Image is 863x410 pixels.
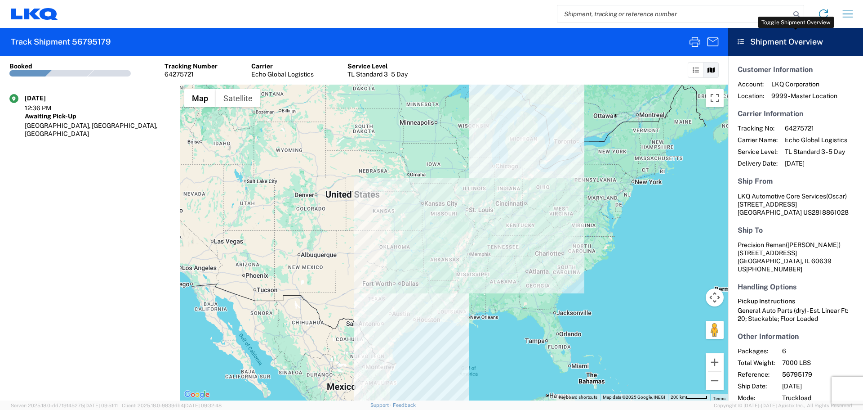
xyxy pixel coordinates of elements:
input: Shipment, tracking or reference number [557,5,790,23]
h2: Track Shipment 56795179 [11,36,111,47]
span: 6 [782,347,859,355]
span: [DATE] 09:32:48 [184,403,222,408]
button: Show satellite imagery [216,89,260,107]
span: Client: 2025.18.0-9839db4 [122,403,222,408]
span: Copyright © [DATE]-[DATE] Agistix Inc., All Rights Reserved [714,401,852,410]
span: 2818861028 [812,209,849,216]
h5: Customer Information [738,65,854,74]
span: 56795179 [782,370,859,378]
span: TL Standard 3 - 5 Day [785,148,847,156]
span: Map data ©2025 Google, INEGI [603,395,665,400]
address: [GEOGRAPHIC_DATA], IL 60639 US [738,241,854,273]
button: Drag Pegman onto the map to open Street View [706,321,724,339]
button: Show street map [184,89,216,107]
img: Google [182,389,212,401]
span: LKQ Automotive Core Services [738,193,826,200]
span: Total Weight: [738,359,775,367]
span: [DATE] 09:51:11 [84,403,118,408]
span: ([PERSON_NAME]) [786,241,841,248]
div: [DATE] [25,94,70,102]
div: Service Level [347,62,408,70]
div: Tracking Number [165,62,218,70]
span: 9999 - Master Location [771,92,837,100]
div: General Auto Parts (dry) - Est. Linear Ft: 20; Stackable; Floor Loaded [738,306,854,323]
span: Delivery Date: [738,159,778,167]
h5: Carrier Information [738,109,854,118]
div: Echo Global Logistics [251,70,314,78]
a: Feedback [393,402,416,408]
span: Carrier Name: [738,136,778,144]
span: Mode: [738,394,775,402]
span: 64275721 [785,124,847,132]
button: Zoom in [706,353,724,371]
button: Map Scale: 200 km per 44 pixels [668,394,710,401]
span: Ship Date: [738,382,775,390]
div: 64275721 [165,70,218,78]
address: [GEOGRAPHIC_DATA] US [738,192,854,216]
span: Server: 2025.18.0-dd719145275 [11,403,118,408]
div: Carrier [251,62,314,70]
span: [STREET_ADDRESS] [738,201,797,208]
button: Zoom out [706,372,724,390]
h6: Pickup Instructions [738,297,854,305]
span: Echo Global Logistics [785,136,847,144]
a: Support [370,402,393,408]
div: [GEOGRAPHIC_DATA], [GEOGRAPHIC_DATA], [GEOGRAPHIC_DATA] [25,122,170,138]
button: Map camera controls [706,288,724,306]
div: Booked [9,62,32,70]
span: Packages: [738,347,775,355]
span: Service Level: [738,148,778,156]
button: Keyboard shortcuts [559,394,597,401]
span: 7000 LBS [782,359,859,367]
span: [PHONE_NUMBER] [746,266,802,273]
div: 12:36 PM [25,104,70,112]
h5: Handling Options [738,283,854,291]
div: Awaiting Pick-Up [25,112,170,120]
span: Location: [738,92,764,100]
a: Terms [713,396,725,401]
span: 200 km [671,395,686,400]
h5: Other Information [738,332,854,341]
h5: Ship To [738,226,854,234]
span: Reference: [738,370,775,378]
span: Account: [738,80,764,88]
span: LKQ Corporation [771,80,837,88]
span: Precision Reman [STREET_ADDRESS] [738,241,841,257]
header: Shipment Overview [728,28,863,56]
span: (Oscar) [826,193,847,200]
h5: Ship From [738,177,854,185]
span: [DATE] [782,382,859,390]
span: [DATE] [785,159,847,167]
span: Truckload [782,394,859,402]
button: Toggle fullscreen view [706,89,724,107]
a: Open this area in Google Maps (opens a new window) [182,389,212,401]
div: TL Standard 3 - 5 Day [347,70,408,78]
span: Tracking No: [738,124,778,132]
